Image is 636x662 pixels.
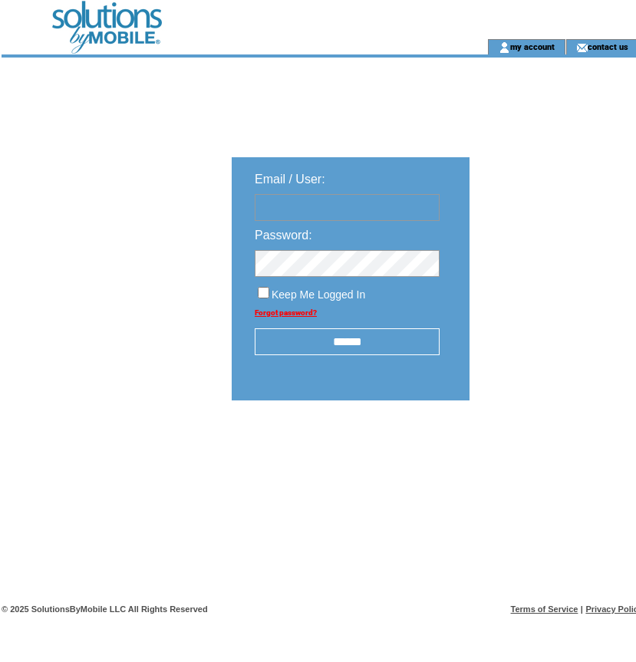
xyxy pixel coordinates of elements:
span: Email / User: [255,173,325,186]
span: © 2025 SolutionsByMobile LLC All Rights Reserved [2,604,208,614]
img: contact_us_icon.gif [576,41,588,54]
span: Keep Me Logged In [272,288,365,301]
a: Terms of Service [511,604,578,614]
a: my account [510,41,555,51]
a: contact us [588,41,628,51]
span: | [581,604,583,614]
a: Forgot password? [255,308,317,317]
span: Password: [255,229,312,242]
img: transparent.png [514,439,591,458]
img: account_icon.gif [499,41,510,54]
